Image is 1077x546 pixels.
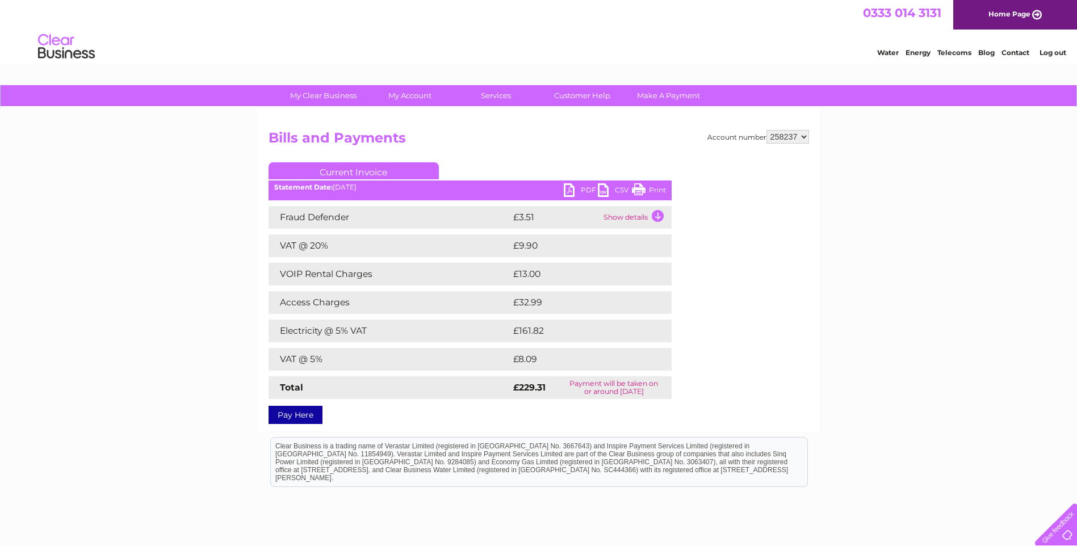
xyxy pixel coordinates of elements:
td: Payment will be taken on or around [DATE] [556,376,671,399]
a: Contact [1001,48,1029,57]
td: Electricity @ 5% VAT [269,320,510,342]
td: VAT @ 20% [269,234,510,257]
b: Statement Date: [274,183,333,191]
td: £9.90 [510,234,646,257]
a: Telecoms [937,48,971,57]
div: Clear Business is a trading name of Verastar Limited (registered in [GEOGRAPHIC_DATA] No. 3667643... [271,6,807,55]
img: logo.png [37,30,95,64]
td: Show details [601,206,672,229]
td: £8.09 [510,348,646,371]
a: Pay Here [269,406,322,424]
a: Energy [906,48,931,57]
a: 0333 014 3131 [863,6,941,20]
td: Access Charges [269,291,510,314]
td: £3.51 [510,206,601,229]
div: Account number [707,130,809,144]
td: VAT @ 5% [269,348,510,371]
a: CSV [598,183,632,200]
td: VOIP Rental Charges [269,263,510,285]
td: £13.00 [510,263,648,285]
td: £32.99 [510,291,649,314]
div: [DATE] [269,183,672,191]
a: Log out [1040,48,1066,57]
a: Current Invoice [269,162,439,179]
a: Print [632,183,666,200]
a: Water [877,48,899,57]
a: Customer Help [535,85,629,106]
a: Services [449,85,543,106]
strong: £229.31 [513,382,546,393]
h2: Bills and Payments [269,130,809,152]
a: Blog [978,48,995,57]
a: PDF [564,183,598,200]
a: Make A Payment [622,85,715,106]
td: £161.82 [510,320,650,342]
strong: Total [280,382,303,393]
a: My Account [363,85,456,106]
a: My Clear Business [276,85,370,106]
td: Fraud Defender [269,206,510,229]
